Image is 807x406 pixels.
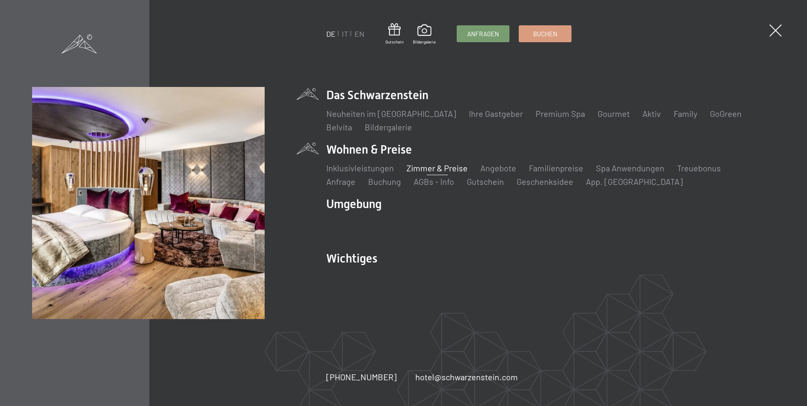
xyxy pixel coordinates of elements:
a: Premium Spa [536,108,585,119]
a: Belvita [326,122,352,132]
a: IT [342,29,348,38]
span: Bildergalerie [413,39,436,45]
a: Family [674,108,697,119]
a: [PHONE_NUMBER] [326,371,397,383]
a: Zimmer & Preise [406,163,468,173]
a: Ihre Gastgeber [469,108,523,119]
a: App. [GEOGRAPHIC_DATA] [586,176,683,187]
a: Buchung [368,176,401,187]
a: Buchen [519,26,571,42]
a: Geschenksidee [517,176,573,187]
a: Bildergalerie [413,24,436,45]
a: GoGreen [710,108,742,119]
span: [PHONE_NUMBER] [326,372,397,382]
span: Gutschein [385,39,403,45]
a: EN [355,29,364,38]
span: Buchen [533,30,557,38]
a: Gutschein [467,176,504,187]
a: Anfrage [326,176,355,187]
a: Bildergalerie [365,122,412,132]
a: Gutschein [385,23,403,45]
a: Gourmet [598,108,630,119]
a: Aktiv [642,108,661,119]
a: Neuheiten im [GEOGRAPHIC_DATA] [326,108,456,119]
span: Anfragen [467,30,499,38]
a: Anfragen [457,26,509,42]
a: Inklusivleistungen [326,163,394,173]
a: hotel@schwarzenstein.com [415,371,518,383]
a: Spa Anwendungen [596,163,664,173]
a: DE [326,29,336,38]
a: Familienpreise [529,163,583,173]
a: AGBs - Info [414,176,454,187]
a: Angebote [480,163,516,173]
a: Treuebonus [677,163,721,173]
